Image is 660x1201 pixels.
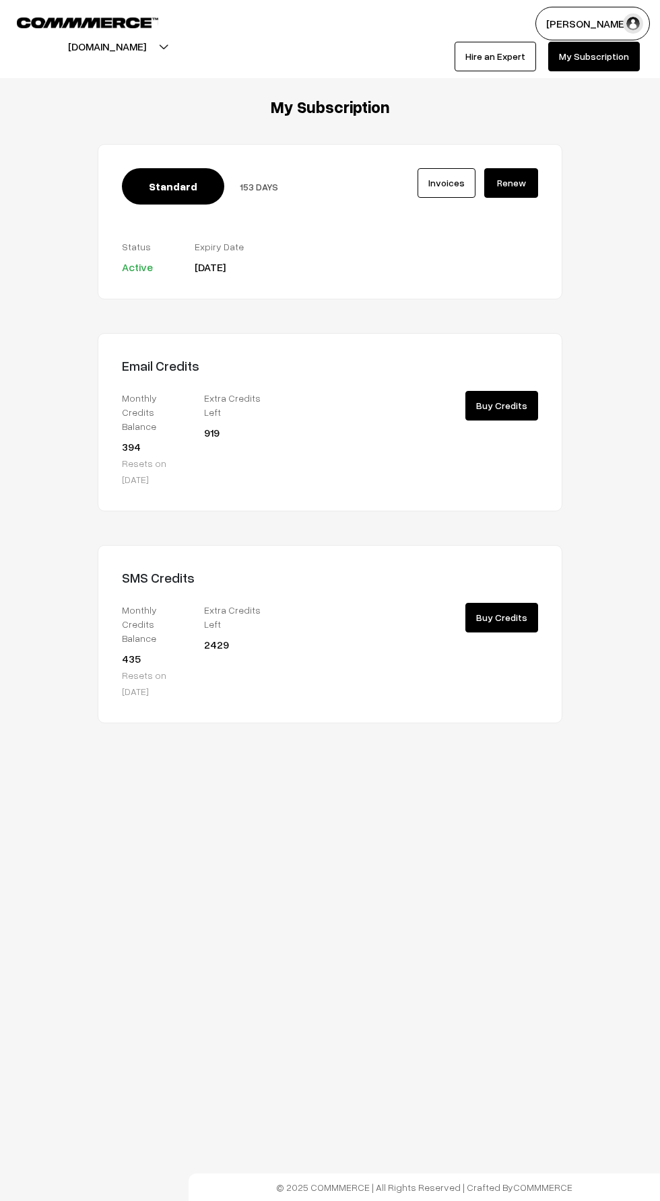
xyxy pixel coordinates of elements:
a: Buy Credits [465,603,538,632]
label: Monthly Credits Balance [122,603,184,645]
img: COMMMERCE [17,17,158,28]
span: 919 [204,426,220,439]
footer: © 2025 COMMMERCE | All Rights Reserved | Crafted By [189,1173,660,1201]
span: Resets on [DATE] [122,458,166,485]
span: 435 [122,652,141,665]
a: Hire an Expert [455,42,536,71]
label: Monthly Credits Balance [122,391,184,433]
span: [DATE] [195,260,226,274]
button: [DOMAIN_NAME] [21,30,193,63]
button: [PERSON_NAME] [535,7,650,40]
label: Extra Credits Left [204,391,266,419]
span: Active [122,260,153,274]
a: COMMMERCE [513,1181,572,1193]
a: Invoices [418,168,475,198]
span: 394 [122,440,141,453]
h3: My Subscription [98,98,562,117]
label: Extra Credits Left [204,603,266,631]
span: Standard [122,168,224,205]
h4: Email Credits [122,357,320,373]
h4: SMS Credits [122,569,320,585]
a: Renew [484,168,538,198]
img: user [623,13,643,34]
a: My Subscription [548,42,640,71]
span: 2429 [204,638,229,651]
span: 153 DAYS [240,181,278,192]
span: Resets on [DATE] [122,669,166,697]
a: Buy Credits [465,391,538,421]
label: Expiry Date [195,240,247,254]
a: COMMMERCE [17,13,135,30]
label: Status [122,240,174,254]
